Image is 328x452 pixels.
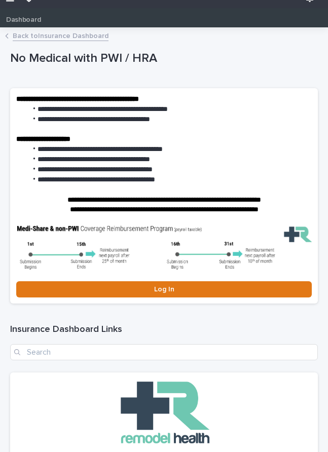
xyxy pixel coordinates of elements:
[10,324,318,336] h1: Insurance Dashboard Links
[10,51,314,66] p: No Medical with PWI / HRA
[13,29,108,41] a: Back toInsurance Dashboard
[16,281,312,297] a: Log In
[6,8,41,24] p: Dashboard
[154,286,174,293] span: Log In
[2,8,45,27] a: Dashboard
[10,344,318,360] input: Search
